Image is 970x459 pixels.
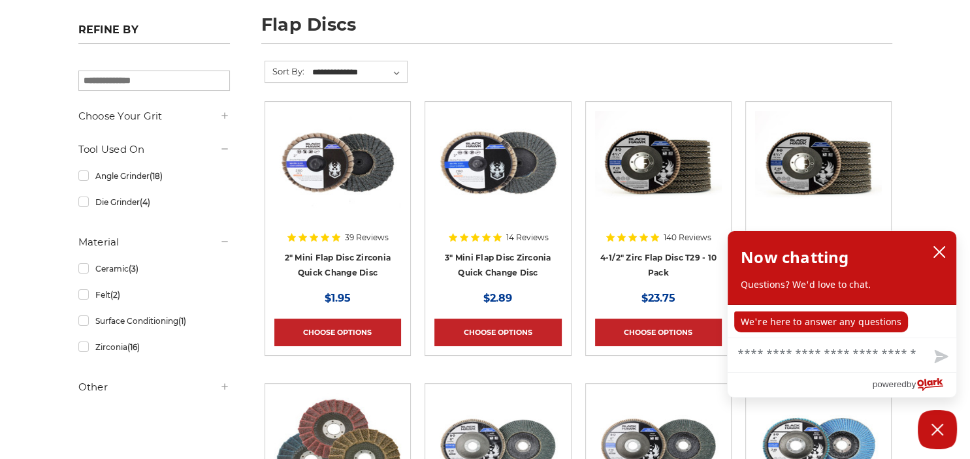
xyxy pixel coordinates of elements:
p: We're here to answer any questions [734,311,908,332]
span: (4) [139,197,150,207]
h5: Material [78,234,230,250]
img: Black Hawk 4-1/2" x 7/8" Flap Disc Type 27 - 10 Pack [755,111,882,215]
span: by [907,376,916,392]
a: Black Hawk 4-1/2" x 7/8" Flap Disc Type 27 - 10 Pack [755,111,882,278]
a: Surface Conditioning [78,309,230,332]
a: Choose Options [434,319,561,346]
span: (2) [110,290,120,300]
h5: Tool Used On [78,142,230,157]
button: Close Chatbox [918,410,957,449]
label: Sort By: [265,61,304,81]
img: BHA 3" Quick Change 60 Grit Flap Disc for Fine Grinding and Finishing [434,111,561,215]
a: Zirconia [78,336,230,358]
span: (1) [178,316,186,326]
select: Sort By: [310,63,408,82]
a: Felt [78,283,230,306]
button: Send message [924,342,956,372]
a: Choose Options [274,319,401,346]
span: $1.95 [325,292,351,304]
p: Questions? We'd love to chat. [741,278,943,291]
img: Black Hawk Abrasives 2-inch Zirconia Flap Disc with 60 Grit Zirconia for Smooth Finishing [274,111,401,215]
span: (3) [128,264,138,274]
h2: Now chatting [741,244,849,270]
img: 4.5" Black Hawk Zirconia Flap Disc 10 Pack [595,111,722,215]
a: Powered by Olark [872,373,956,397]
button: close chatbox [929,242,950,262]
span: (16) [127,342,139,352]
a: Angle Grinder [78,165,230,187]
a: Choose Options [595,319,722,346]
a: Die Grinder [78,191,230,214]
a: Ceramic [78,257,230,280]
div: olark chatbox [727,230,957,398]
span: powered [872,376,906,392]
a: BHA 3" Quick Change 60 Grit Flap Disc for Fine Grinding and Finishing [434,111,561,278]
h1: flap discs [261,16,892,44]
span: $23.75 [641,292,675,304]
h5: Choose Your Grit [78,108,230,124]
span: (18) [149,171,162,181]
h5: Refine by [78,24,230,44]
h5: Other [78,379,230,395]
a: Black Hawk Abrasives 2-inch Zirconia Flap Disc with 60 Grit Zirconia for Smooth Finishing [274,111,401,278]
span: $2.89 [483,292,512,304]
div: chat [728,305,956,338]
a: 4.5" Black Hawk Zirconia Flap Disc 10 Pack [595,111,722,278]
